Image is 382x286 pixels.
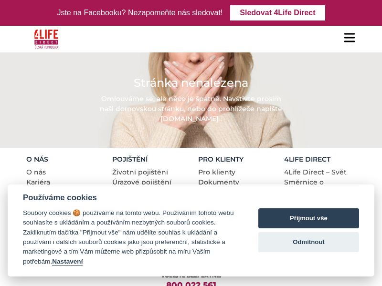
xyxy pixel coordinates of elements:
button: Přijmout vše [258,208,359,228]
h5: O nás [26,155,98,163]
button: Nastavení [52,258,83,266]
h5: Pro Klienty [198,155,270,163]
a: Úrazové pojištění [112,178,171,186]
a: Sledovat 4Life Direct [230,5,325,20]
a: Směrnice o zpracování cookies [284,178,349,196]
div: Soubory cookies 🍪 používáme na tomto webu. Používáním tohoto webu souhlasíte s ukládáním a použív... [23,208,240,266]
a: 4Life Direct – Svět [284,168,347,176]
h5: Pojištění [112,155,184,163]
a: Kariéra [26,178,50,186]
div: Omlouváme se, ale něco je špatně. Navštivte prosím naši domovskou stránku, nebo do prohlížeče nap... [95,94,286,124]
a: Životní pojištění [112,168,168,176]
img: 4Life Direct Česká republika logo [34,28,58,51]
h5: 4LIFE DIRECT [284,155,356,163]
button: Odmítnout [258,232,359,252]
a: Dokumenty [198,178,239,186]
div: Jste na Facebooku? Nezapomeňte nás sledovat! [57,6,223,20]
h1: Stránka nenalezena [95,76,286,90]
a: Pro klienty [198,168,235,176]
a: O nás [26,168,46,176]
div: Používáme cookies [23,193,240,203]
